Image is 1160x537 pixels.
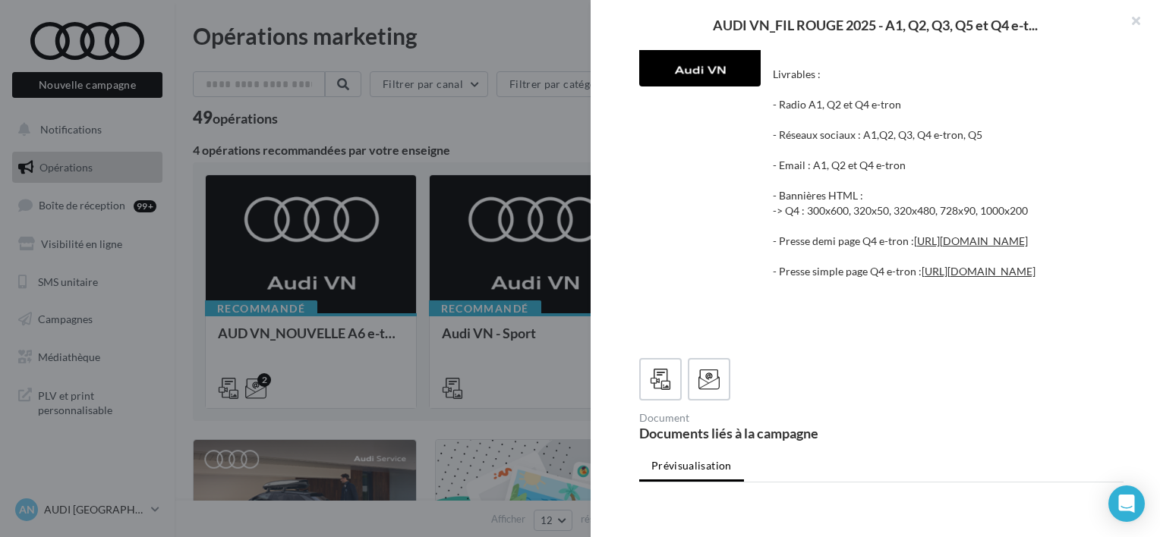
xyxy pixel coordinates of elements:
span: AUDI VN_FIL ROUGE 2025 - A1, Q2, Q3, Q5 et Q4 e-t... [713,18,1038,32]
div: Découvrez les assets relatifs aux offres tactiques B2C des modèles A1, Q2, Q3, Q5 et Q4 e-tron. L... [773,21,1112,340]
div: Document [639,413,875,423]
a: [URL][DOMAIN_NAME] [922,265,1035,278]
div: Documents liés à la campagne [639,426,875,440]
a: [URL][DOMAIN_NAME] [914,234,1028,247]
div: Open Intercom Messenger [1108,485,1145,522]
